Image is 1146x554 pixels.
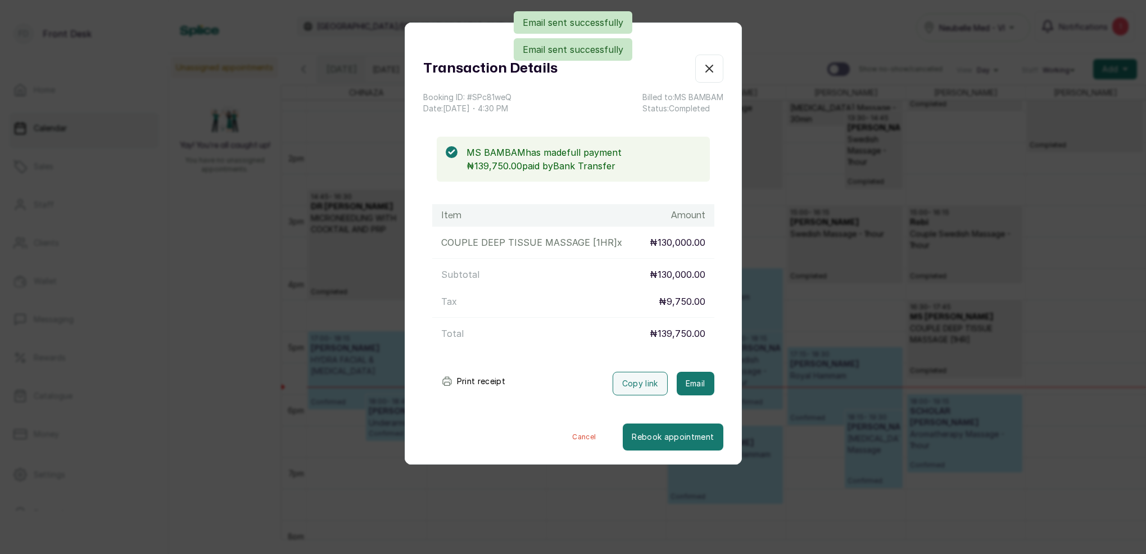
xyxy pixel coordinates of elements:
p: Booking ID: # SPc81weQ [423,92,511,103]
p: ₦9,750.00 [659,295,705,308]
p: ₦130,000.00 [650,268,705,281]
h1: Item [441,209,461,222]
button: Rebook appointment [623,424,723,451]
p: ₦130,000.00 [650,236,705,249]
button: Email [677,372,714,395]
button: Cancel [545,424,623,451]
p: Tax [441,295,457,308]
p: MS BAMBAM has made full payment [466,146,700,159]
p: COUPLE DEEP TISSUE MASSAGE [1HR] x [441,236,622,249]
button: Print receipt [432,370,515,393]
p: Total [441,327,464,340]
h1: Amount [671,209,705,222]
p: Subtotal [441,268,479,281]
p: Email sent successfully [523,16,623,29]
p: Date: [DATE] ・ 4:30 PM [423,103,511,114]
h1: Transaction Details [423,58,558,79]
p: ₦139,750.00 [650,327,705,340]
p: Email sent successfully [523,43,623,56]
p: Status: Completed [642,103,723,114]
p: ₦139,750.00 paid by Bank Transfer [466,159,700,173]
p: Billed to: MS BAMBAM [642,92,723,103]
button: Copy link [613,372,668,395]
